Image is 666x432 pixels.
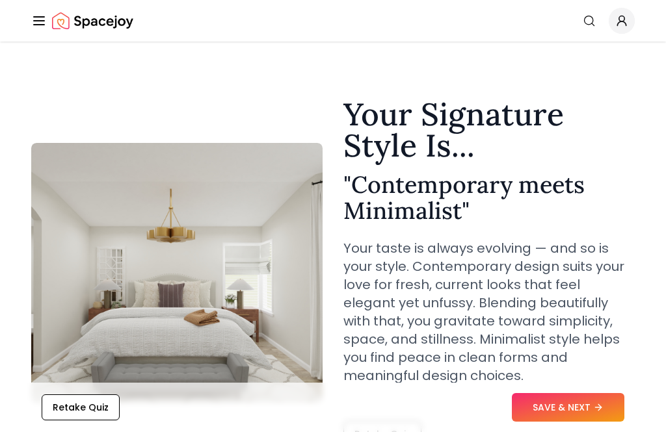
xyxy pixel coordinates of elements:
[343,239,635,385] p: Your taste is always evolving — and so is your style. Contemporary design suits your love for fre...
[343,99,635,161] h1: Your Signature Style Is...
[31,143,323,403] img: Contemporary meets Minimalist Style Example
[42,394,120,420] button: Retake Quiz
[343,172,635,223] h2: " Contemporary meets Minimalist "
[52,8,133,34] img: Spacejoy Logo
[512,393,624,422] button: SAVE & NEXT
[52,8,133,34] a: Spacejoy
